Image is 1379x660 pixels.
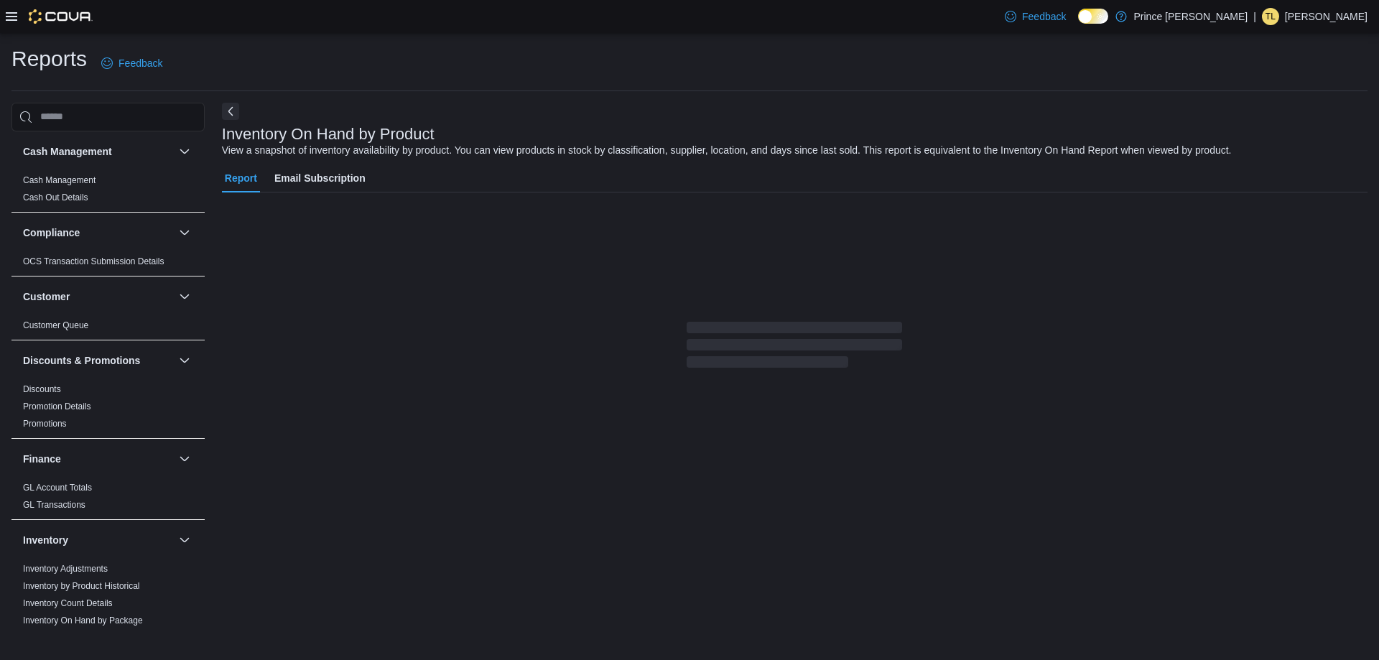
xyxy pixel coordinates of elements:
[23,401,91,412] a: Promotion Details
[23,384,61,394] a: Discounts
[23,353,140,368] h3: Discounts & Promotions
[176,143,193,160] button: Cash Management
[687,325,902,371] span: Loading
[23,192,88,203] a: Cash Out Details
[23,289,70,304] h3: Customer
[1262,8,1279,25] div: Taylor Larcombe
[23,580,140,592] span: Inventory by Product Historical
[23,598,113,608] a: Inventory Count Details
[176,450,193,468] button: Finance
[11,253,205,276] div: Compliance
[23,564,108,574] a: Inventory Adjustments
[119,56,162,70] span: Feedback
[23,175,96,186] span: Cash Management
[23,452,61,466] h3: Finance
[11,479,205,519] div: Finance
[23,144,173,159] button: Cash Management
[23,384,61,395] span: Discounts
[23,482,92,493] span: GL Account Totals
[23,320,88,330] a: Customer Queue
[1134,8,1248,25] p: Prince [PERSON_NAME]
[1253,8,1256,25] p: |
[176,531,193,549] button: Inventory
[23,598,113,609] span: Inventory Count Details
[23,581,140,591] a: Inventory by Product Historical
[23,256,164,267] span: OCS Transaction Submission Details
[274,164,366,192] span: Email Subscription
[176,352,193,369] button: Discounts & Promotions
[23,499,85,511] span: GL Transactions
[23,175,96,185] a: Cash Management
[1266,8,1276,25] span: TL
[23,353,173,368] button: Discounts & Promotions
[1022,9,1066,24] span: Feedback
[23,320,88,331] span: Customer Queue
[1285,8,1368,25] p: [PERSON_NAME]
[23,500,85,510] a: GL Transactions
[96,49,168,78] a: Feedback
[23,256,164,266] a: OCS Transaction Submission Details
[222,126,435,143] h3: Inventory On Hand by Product
[222,143,1232,158] div: View a snapshot of inventory availability by product. You can view products in stock by classific...
[23,289,173,304] button: Customer
[1078,9,1108,24] input: Dark Mode
[23,401,91,412] span: Promotion Details
[23,533,173,547] button: Inventory
[23,144,112,159] h3: Cash Management
[23,563,108,575] span: Inventory Adjustments
[176,224,193,241] button: Compliance
[225,164,257,192] span: Report
[29,9,93,24] img: Cova
[11,381,205,438] div: Discounts & Promotions
[11,172,205,212] div: Cash Management
[23,418,67,429] span: Promotions
[23,533,68,547] h3: Inventory
[23,615,143,626] span: Inventory On Hand by Package
[222,103,239,120] button: Next
[999,2,1072,31] a: Feedback
[23,419,67,429] a: Promotions
[23,226,173,240] button: Compliance
[11,45,87,73] h1: Reports
[23,452,173,466] button: Finance
[23,615,143,626] a: Inventory On Hand by Package
[11,317,205,340] div: Customer
[23,483,92,493] a: GL Account Totals
[23,226,80,240] h3: Compliance
[176,288,193,305] button: Customer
